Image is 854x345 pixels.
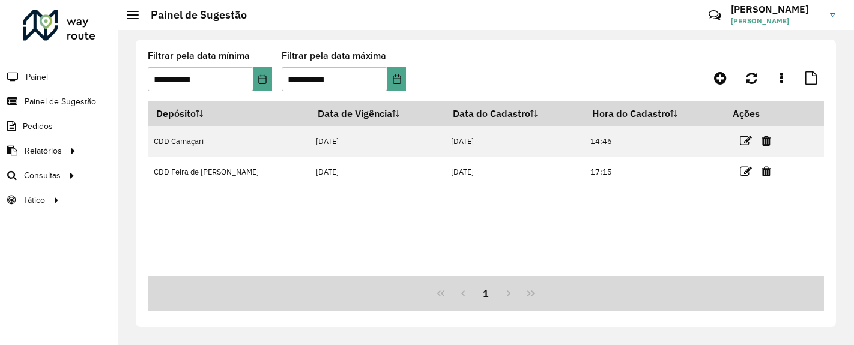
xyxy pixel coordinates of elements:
h3: [PERSON_NAME] [731,4,821,15]
button: Choose Date [387,67,406,91]
label: Filtrar pela data máxima [282,49,386,63]
td: CDD Camaçari [148,126,309,157]
td: CDD Feira de [PERSON_NAME] [148,157,309,187]
span: Consultas [24,169,61,182]
label: Filtrar pela data mínima [148,49,250,63]
span: [PERSON_NAME] [731,16,821,26]
a: Contato Rápido [702,2,728,28]
th: Data do Cadastro [445,101,584,126]
span: Tático [23,194,45,206]
td: [DATE] [445,126,584,157]
td: 17:15 [584,157,724,187]
td: 14:46 [584,126,724,157]
h2: Painel de Sugestão [139,8,247,22]
td: [DATE] [309,126,444,157]
span: Painel de Sugestão [25,95,96,108]
td: [DATE] [445,157,584,187]
th: Hora do Cadastro [584,101,724,126]
a: Editar [740,133,752,149]
th: Data de Vigência [309,101,444,126]
th: Depósito [148,101,309,126]
td: [DATE] [309,157,444,187]
button: Choose Date [253,67,272,91]
th: Ações [724,101,796,126]
a: Editar [740,163,752,179]
a: Excluir [762,133,771,149]
a: Excluir [762,163,771,179]
span: Painel [26,71,48,83]
span: Pedidos [23,120,53,133]
button: 1 [474,282,497,305]
span: Relatórios [25,145,62,157]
